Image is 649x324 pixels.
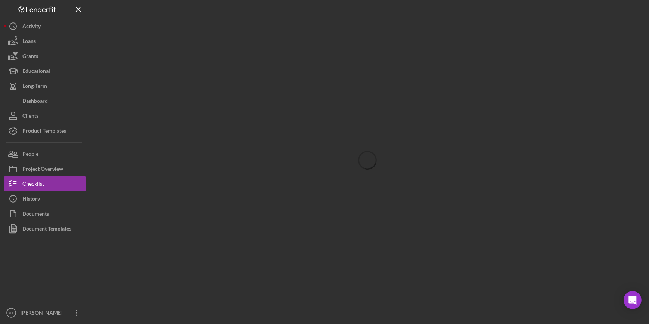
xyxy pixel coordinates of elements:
div: Clients [22,108,38,125]
div: Documents [22,206,49,223]
button: Documents [4,206,86,221]
button: Activity [4,19,86,34]
div: Educational [22,64,50,80]
button: Checklist [4,176,86,191]
div: Activity [22,19,41,36]
button: Product Templates [4,123,86,138]
div: Product Templates [22,123,66,140]
button: VT[PERSON_NAME] [4,305,86,320]
div: Long-Term [22,78,47,95]
button: Clients [4,108,86,123]
button: People [4,146,86,161]
div: Dashboard [22,93,48,110]
button: History [4,191,86,206]
div: Project Overview [22,161,63,178]
div: Grants [22,49,38,65]
button: Dashboard [4,93,86,108]
button: Grants [4,49,86,64]
div: Loans [22,34,36,50]
div: Checklist [22,176,44,193]
button: Project Overview [4,161,86,176]
button: Educational [4,64,86,78]
button: Long-Term [4,78,86,93]
div: History [22,191,40,208]
text: VT [9,311,13,315]
button: Loans [4,34,86,49]
div: [PERSON_NAME] [19,305,67,322]
button: Document Templates [4,221,86,236]
div: People [22,146,38,163]
div: Document Templates [22,221,71,238]
div: Open Intercom Messenger [624,291,642,309]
